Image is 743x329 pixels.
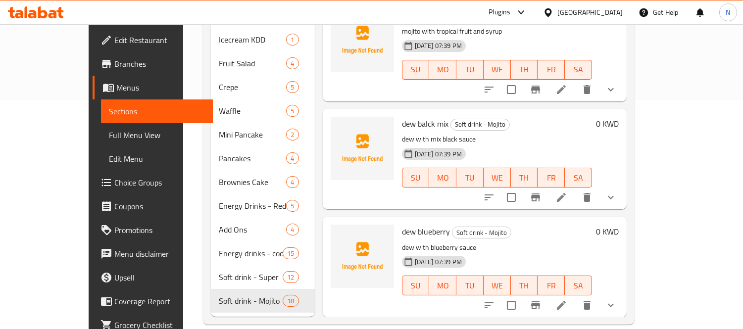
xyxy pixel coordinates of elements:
div: Soft drink - Mojito [452,227,511,238]
span: TU [460,171,480,185]
button: Branch-specific-item [524,186,547,209]
span: Select to update [501,79,522,100]
h6: 0 KWD [596,117,619,131]
svg: Show Choices [605,84,617,95]
span: 12 [283,273,298,282]
div: Icecream KDD1 [211,28,315,51]
span: 4 [287,225,298,235]
div: items [286,81,298,93]
div: Energy Drinks - Redbull5 [211,194,315,218]
button: delete [575,186,599,209]
span: MO [433,279,452,293]
a: Coupons [93,194,213,218]
span: Soft drink - Mojito [219,295,283,307]
div: items [286,200,298,212]
span: TH [515,62,534,77]
span: 4 [287,178,298,187]
div: Crepe5 [211,75,315,99]
span: MO [433,171,452,185]
span: Pancakes [219,152,287,164]
span: Energy Drinks - Redbull [219,200,287,212]
span: Crepe [219,81,287,93]
div: Add Ons [219,224,287,235]
button: show more [599,78,623,101]
div: items [286,105,298,117]
span: Menus [116,82,205,94]
span: Waffle [219,105,287,117]
button: MO [429,168,456,188]
button: SA [565,168,592,188]
button: Branch-specific-item [524,293,547,317]
button: SA [565,276,592,295]
button: SU [402,168,430,188]
div: Fruit Salad4 [211,51,315,75]
span: Energy drinks - cod Red [219,247,283,259]
button: Branch-specific-item [524,78,547,101]
a: Edit Restaurant [93,28,213,52]
span: 18 [283,296,298,306]
span: 1 [287,35,298,45]
div: Soft drink - Mojito18 [211,289,315,313]
span: SA [569,62,588,77]
span: TU [460,279,480,293]
button: FR [538,168,565,188]
button: SA [565,60,592,80]
button: sort-choices [477,186,501,209]
span: Sections [109,105,205,117]
span: FR [542,279,561,293]
button: delete [575,293,599,317]
span: 4 [287,59,298,68]
span: FR [542,62,561,77]
span: Branches [114,58,205,70]
button: TH [511,276,538,295]
a: Branches [93,52,213,76]
p: mojito with tropical fruit and syrup [402,25,592,38]
span: dew balck mix [402,116,448,131]
div: items [286,57,298,69]
span: [DATE] 07:39 PM [411,257,466,267]
span: WE [488,171,507,185]
button: FR [538,276,565,295]
p: dew with mix black sauce [402,133,592,145]
button: SU [402,276,430,295]
span: 5 [287,201,298,211]
button: TU [456,60,484,80]
span: Brownies Cake [219,176,287,188]
div: Plugins [489,6,510,18]
span: Select to update [501,187,522,208]
div: [GEOGRAPHIC_DATA] [557,7,623,18]
span: Promotions [114,224,205,236]
div: Add Ons4 [211,218,315,241]
button: WE [484,168,511,188]
span: Icecream KDD [219,34,287,46]
span: Upsell [114,272,205,283]
span: Mini Pancake [219,129,287,141]
span: SU [406,171,426,185]
button: TH [511,168,538,188]
p: dew with blueberry sauce [402,241,592,254]
a: Edit Menu [101,147,213,171]
a: Coverage Report [93,289,213,313]
button: delete [575,78,599,101]
span: TH [515,171,534,185]
span: Select to update [501,295,522,316]
div: items [283,295,298,307]
span: N [726,7,730,18]
button: MO [429,60,456,80]
a: Promotions [93,218,213,242]
span: 4 [287,154,298,163]
a: Full Menu View [101,123,213,147]
button: show more [599,186,623,209]
span: 5 [287,83,298,92]
a: Edit menu item [555,299,567,311]
img: dew blueberry [331,225,394,288]
div: Pancakes4 [211,146,315,170]
span: 2 [287,130,298,140]
a: Menus [93,76,213,99]
span: Full Menu View [109,129,205,141]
